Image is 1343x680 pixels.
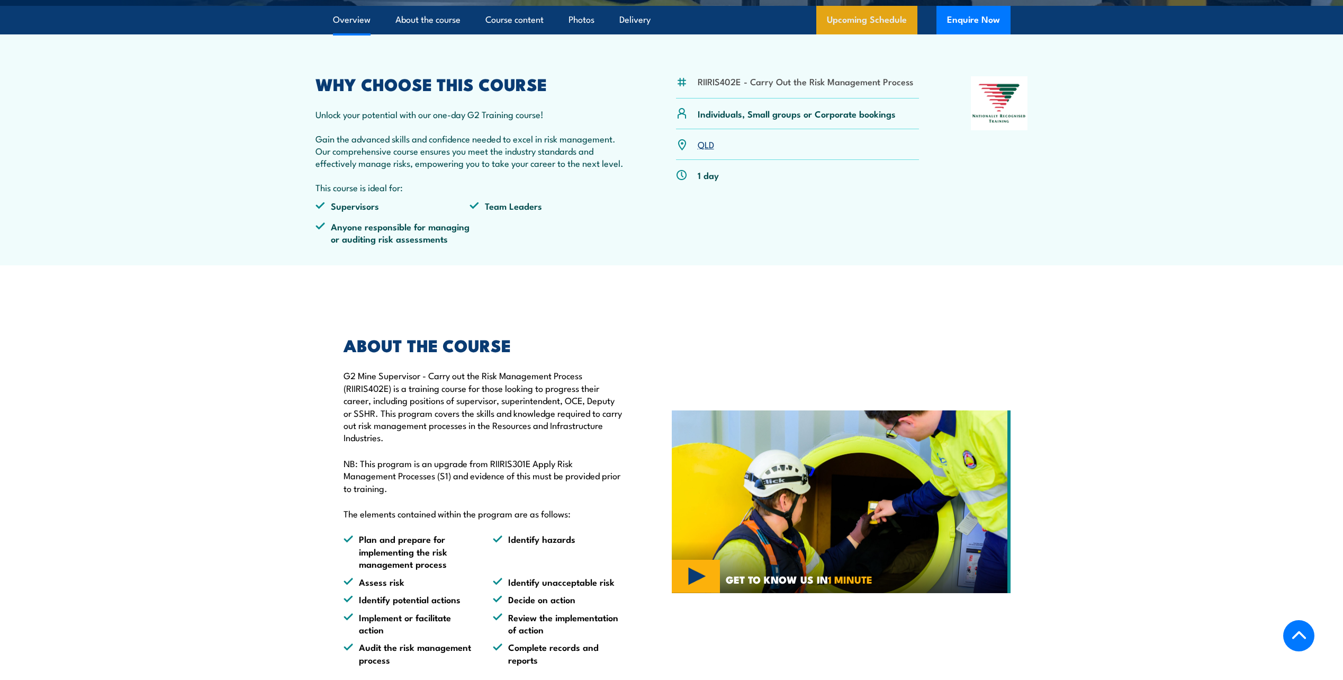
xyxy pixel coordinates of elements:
[493,641,623,666] li: Complete records and reports
[344,337,623,352] h2: ABOUT THE COURSE
[470,200,624,212] li: Team Leaders
[316,200,470,212] li: Supervisors
[936,6,1011,34] button: Enquire Now
[316,108,625,120] p: Unlock your potential with our one-day G2 Training course!
[726,575,872,584] span: GET TO KNOW US IN
[344,533,474,570] li: Plan and prepare for implementing the risk management process
[619,6,651,34] a: Delivery
[344,641,474,666] li: Audit the risk management process
[493,593,623,605] li: Decide on action
[333,6,371,34] a: Overview
[344,507,623,520] p: The elements contained within the program are as follows:
[316,181,625,193] p: This course is ideal for:
[698,169,719,181] p: 1 day
[316,132,625,169] p: Gain the advanced skills and confidence needed to excel in risk management. Our comprehensive cou...
[395,6,461,34] a: About the course
[971,76,1028,130] img: Nationally Recognised Training logo.
[316,220,470,245] li: Anyone responsible for managing or auditing risk assessments
[828,571,872,587] strong: 1 MINUTE
[569,6,594,34] a: Photos
[344,457,623,494] p: NB: This program is an upgrade from RIIRIS301E Apply Risk Management Processes (S1) and evidence ...
[316,76,625,91] h2: WHY CHOOSE THIS COURSE
[493,576,623,588] li: Identify unacceptable risk
[698,75,913,87] li: RIIRIS402E - Carry Out the Risk Management Process
[344,593,474,605] li: Identify potential actions
[698,138,714,150] a: QLD
[493,611,623,636] li: Review the implementation of action
[698,108,896,120] p: Individuals, Small groups or Corporate bookings
[816,6,917,34] a: Upcoming Schedule
[344,611,474,636] li: Implement or facilitate action
[344,576,474,588] li: Assess risk
[493,533,623,570] li: Identify hazards
[344,369,623,443] p: G2 Mine Supervisor - Carry out the Risk Management Process (RIIRIS402E) is a training course for ...
[485,6,544,34] a: Course content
